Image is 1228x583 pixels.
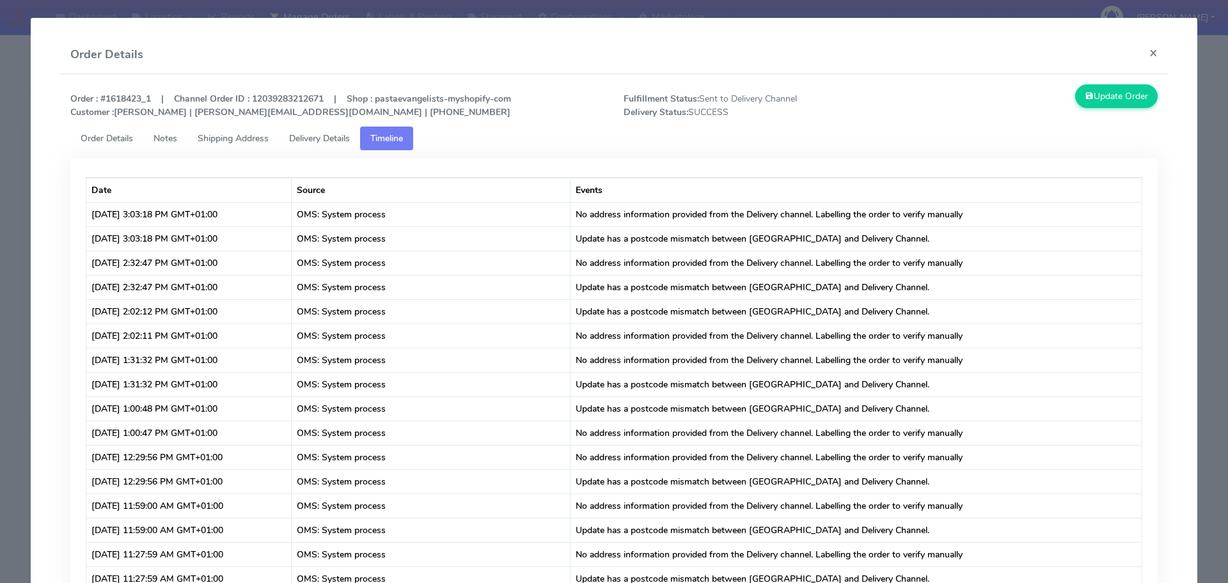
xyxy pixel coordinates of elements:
td: Update has a postcode mismatch between [GEOGRAPHIC_DATA] and Delivery Channel. [571,372,1142,396]
td: Update has a postcode mismatch between [GEOGRAPHIC_DATA] and Delivery Channel. [571,396,1142,421]
th: Events [571,178,1142,202]
span: Notes [153,132,177,144]
td: [DATE] 2:32:47 PM GMT+01:00 [86,251,292,275]
td: [DATE] 3:03:18 PM GMT+01:00 [86,202,292,226]
td: [DATE] 12:29:56 PM GMT+01:00 [86,445,292,469]
td: OMS: System process [292,275,571,299]
td: Update has a postcode mismatch between [GEOGRAPHIC_DATA] and Delivery Channel. [571,226,1142,251]
td: OMS: System process [292,518,571,542]
td: No address information provided from the Delivery channel. Labelling the order to verify manually [571,421,1142,445]
td: OMS: System process [292,299,571,323]
td: No address information provided from the Delivery channel. Labelling the order to verify manually [571,494,1142,518]
h4: Order Details [70,46,143,63]
td: [DATE] 1:31:32 PM GMT+01:00 [86,372,292,396]
td: Update has a postcode mismatch between [GEOGRAPHIC_DATA] and Delivery Channel. [571,469,1142,494]
td: No address information provided from the Delivery channel. Labelling the order to verify manually [571,542,1142,566]
td: OMS: System process [292,469,571,494]
td: OMS: System process [292,226,571,251]
td: Update has a postcode mismatch between [GEOGRAPHIC_DATA] and Delivery Channel. [571,518,1142,542]
td: [DATE] 3:03:18 PM GMT+01:00 [86,226,292,251]
ul: Tabs [70,127,1158,150]
td: Update has a postcode mismatch between [GEOGRAPHIC_DATA] and Delivery Channel. [571,299,1142,323]
td: [DATE] 11:59:00 AM GMT+01:00 [86,518,292,542]
td: OMS: System process [292,421,571,445]
th: Source [292,178,571,202]
strong: Customer : [70,106,114,118]
button: Update Order [1075,84,1158,108]
td: OMS: System process [292,372,571,396]
strong: Order : #1618423_1 | Channel Order ID : 12039283212671 | Shop : pastaevangelists-myshopify-com [P... [70,93,511,118]
strong: Delivery Status: [624,106,688,118]
td: No address information provided from the Delivery channel. Labelling the order to verify manually [571,348,1142,372]
td: No address information provided from the Delivery channel. Labelling the order to verify manually [571,251,1142,275]
span: Sent to Delivery Channel SUCCESS [614,92,891,119]
td: [DATE] 11:27:59 AM GMT+01:00 [86,542,292,566]
td: No address information provided from the Delivery channel. Labelling the order to verify manually [571,202,1142,226]
button: Close [1139,36,1168,70]
td: OMS: System process [292,494,571,518]
td: No address information provided from the Delivery channel. Labelling the order to verify manually [571,323,1142,348]
td: [DATE] 12:29:56 PM GMT+01:00 [86,469,292,494]
td: No address information provided from the Delivery channel. Labelling the order to verify manually [571,445,1142,469]
td: OMS: System process [292,251,571,275]
td: Update has a postcode mismatch between [GEOGRAPHIC_DATA] and Delivery Channel. [571,275,1142,299]
td: [DATE] 1:00:48 PM GMT+01:00 [86,396,292,421]
td: OMS: System process [292,396,571,421]
span: Delivery Details [289,132,350,144]
td: OMS: System process [292,202,571,226]
td: OMS: System process [292,348,571,372]
strong: Fulfillment Status: [624,93,699,105]
span: Shipping Address [198,132,269,144]
td: [DATE] 1:31:32 PM GMT+01:00 [86,348,292,372]
td: [DATE] 2:02:11 PM GMT+01:00 [86,323,292,348]
td: [DATE] 11:59:00 AM GMT+01:00 [86,494,292,518]
span: Timeline [370,132,403,144]
td: [DATE] 2:02:12 PM GMT+01:00 [86,299,292,323]
td: OMS: System process [292,323,571,348]
span: Order Details [81,132,133,144]
td: [DATE] 2:32:47 PM GMT+01:00 [86,275,292,299]
td: OMS: System process [292,542,571,566]
td: [DATE] 1:00:47 PM GMT+01:00 [86,421,292,445]
th: Date [86,178,292,202]
td: OMS: System process [292,445,571,469]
